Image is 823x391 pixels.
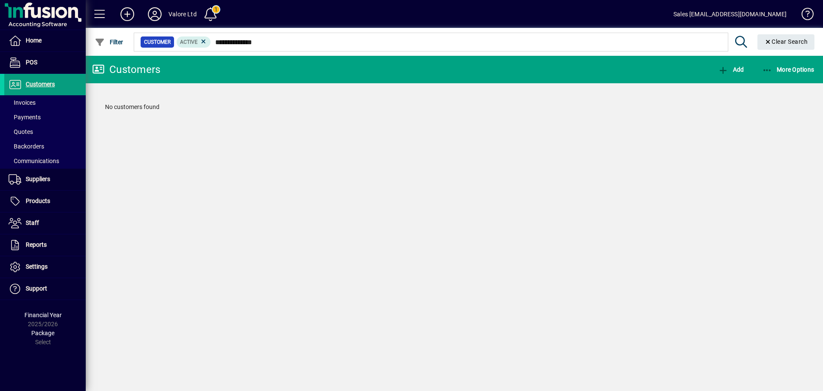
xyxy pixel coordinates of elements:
a: Payments [4,110,86,124]
span: POS [26,59,37,66]
span: Home [26,37,42,44]
button: Clear [757,34,815,50]
a: Staff [4,212,86,234]
button: More Options [760,62,817,77]
button: Profile [141,6,168,22]
button: Filter [93,34,126,50]
a: Home [4,30,86,52]
a: Quotes [4,124,86,139]
div: Valore Ltd [168,7,197,21]
span: Quotes [9,128,33,135]
span: Customer [144,38,171,46]
a: Support [4,278,86,300]
div: No customers found [96,94,812,120]
span: Customers [26,81,55,88]
a: Communications [4,154,86,168]
span: Active [180,39,198,45]
a: Products [4,191,86,212]
span: Support [26,285,47,292]
span: Communications [9,158,59,164]
span: Payments [9,114,41,121]
span: Package [31,330,54,336]
span: Settings [26,263,48,270]
span: Filter [95,39,123,45]
a: Knowledge Base [795,2,812,30]
button: Add [716,62,746,77]
div: Customers [92,63,160,76]
a: Suppliers [4,169,86,190]
span: Reports [26,241,47,248]
a: Backorders [4,139,86,154]
button: Add [114,6,141,22]
span: Clear Search [764,38,808,45]
span: Products [26,197,50,204]
span: Staff [26,219,39,226]
a: Invoices [4,95,86,110]
span: Suppliers [26,176,50,182]
a: Settings [4,256,86,278]
span: More Options [762,66,814,73]
span: Add [718,66,744,73]
div: Sales [EMAIL_ADDRESS][DOMAIN_NAME] [673,7,787,21]
a: Reports [4,234,86,256]
span: Invoices [9,99,36,106]
mat-chip: Activation Status: Active [177,36,211,48]
span: Financial Year [24,312,62,318]
a: POS [4,52,86,73]
span: Backorders [9,143,44,150]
